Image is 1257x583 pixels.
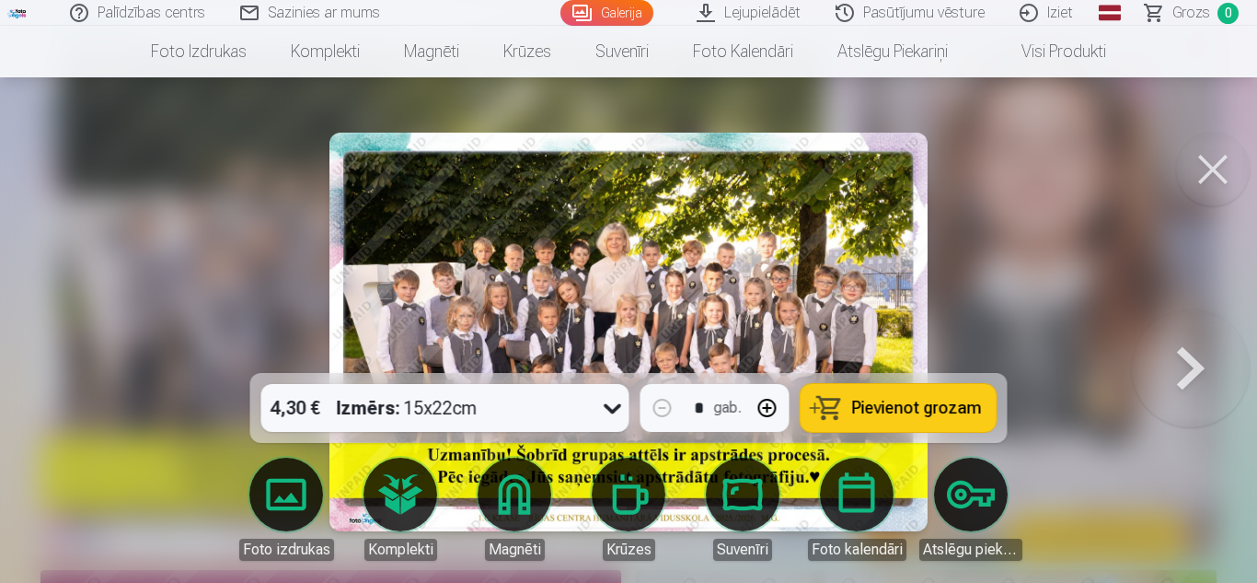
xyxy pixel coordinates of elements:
[337,395,400,421] strong: Izmērs :
[852,400,982,416] span: Pievienot grozam
[671,26,815,77] a: Foto kalendāri
[364,539,437,561] div: Komplekti
[337,384,478,432] div: 15x22cm
[919,539,1022,561] div: Atslēgu piekariņi
[805,458,908,561] a: Foto kalendāri
[815,26,970,77] a: Atslēgu piekariņi
[485,539,545,561] div: Magnēti
[7,7,28,18] img: /fa1
[235,458,338,561] a: Foto izdrukas
[349,458,452,561] a: Komplekti
[801,384,997,432] button: Pievienot grozam
[261,384,329,432] div: 4,30 €
[691,458,794,561] a: Suvenīri
[919,458,1022,561] a: Atslēgu piekariņi
[1172,2,1210,24] span: Grozs
[970,26,1128,77] a: Visi produkti
[714,397,742,419] div: gab.
[1217,3,1239,24] span: 0
[481,26,573,77] a: Krūzes
[239,539,334,561] div: Foto izdrukas
[713,539,772,561] div: Suvenīri
[808,539,906,561] div: Foto kalendāri
[577,458,680,561] a: Krūzes
[382,26,481,77] a: Magnēti
[573,26,671,77] a: Suvenīri
[129,26,269,77] a: Foto izdrukas
[603,539,655,561] div: Krūzes
[463,458,566,561] a: Magnēti
[269,26,382,77] a: Komplekti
